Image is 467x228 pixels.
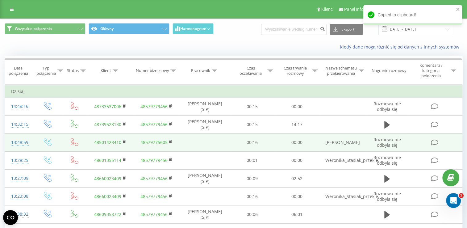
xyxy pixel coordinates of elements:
[321,7,334,12] span: Klienci
[319,133,365,151] td: [PERSON_NAME]
[274,151,319,169] td: 00:00
[372,68,407,73] div: Nagranie rozmowy
[274,188,319,205] td: 00:00
[11,137,27,149] div: 13:48:59
[373,137,401,148] span: Rozmowa nie odbyła się
[459,193,464,198] span: 1
[280,65,311,76] div: Czas trwania rozmowy
[94,211,121,217] a: 48609358722
[230,151,275,169] td: 00:01
[140,139,168,145] a: 48579775605
[363,5,462,25] div: Copied to clipboard!
[94,139,121,145] a: 48501428410
[3,210,18,225] button: Open CMP widget
[230,205,275,223] td: 00:06
[94,103,121,109] a: 48733537006
[191,68,210,73] div: Pracownik
[230,133,275,151] td: 00:16
[230,170,275,188] td: 00:09
[373,154,401,166] span: Rozmowa nie odbyła się
[94,121,121,127] a: 48739528130
[173,23,214,34] button: Harmonogram
[140,211,168,217] a: 48579779456
[446,193,461,208] iframe: Intercom live chat
[136,68,169,73] div: Numer biznesowy
[456,7,460,13] button: close
[140,103,168,109] a: 48579779456
[94,193,121,199] a: 48660023409
[140,157,168,163] a: 48579779456
[180,116,230,133] td: [PERSON_NAME] (SIP)
[89,23,169,34] button: Główny
[15,26,52,31] span: Wszystkie połączenia
[373,101,401,112] span: Rozmowa nie odbyła się
[11,154,27,167] div: 13:28:25
[261,24,327,35] input: Wyszukiwanie według numeru
[340,44,462,50] a: Kiedy dane mogą różnić się od danych z innych systemów
[330,24,363,35] button: Eksport
[11,190,27,202] div: 13:23:08
[180,170,230,188] td: [PERSON_NAME] (SIP)
[94,157,121,163] a: 48601355114
[325,65,357,76] div: Nazwa schematu przekierowania
[11,100,27,112] div: 14:49:16
[140,193,168,199] a: 48579779456
[36,65,56,76] div: Typ połączenia
[274,98,319,116] td: 00:00
[344,7,381,12] span: Panel Informacyjny
[101,68,111,73] div: Klient
[11,208,27,220] div: 12:38:32
[180,98,230,116] td: [PERSON_NAME] (SIP)
[274,133,319,151] td: 00:00
[5,23,85,34] button: Wszystkie połączenia
[373,191,401,202] span: Rozmowa nie odbyła się
[230,116,275,133] td: 00:15
[11,172,27,184] div: 13:27:09
[94,175,121,181] a: 48660023409
[5,65,32,76] div: Data połączenia
[67,68,79,73] div: Status
[11,118,27,130] div: 14:32:15
[230,98,275,116] td: 00:15
[274,116,319,133] td: 14:17
[413,63,449,78] div: Komentarz / kategoria połączenia
[5,85,462,98] td: Dzisiaj
[140,175,168,181] a: 48579779456
[236,65,266,76] div: Czas oczekiwania
[180,27,206,31] span: Harmonogram
[230,188,275,205] td: 00:16
[325,193,382,199] span: Weronika_Stasiak_przekie...
[180,205,230,223] td: [PERSON_NAME] (SIP)
[325,157,382,163] span: Weronika_Stasiak_przekie...
[274,205,319,223] td: 06:01
[274,170,319,188] td: 02:52
[140,121,168,127] a: 48579779456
